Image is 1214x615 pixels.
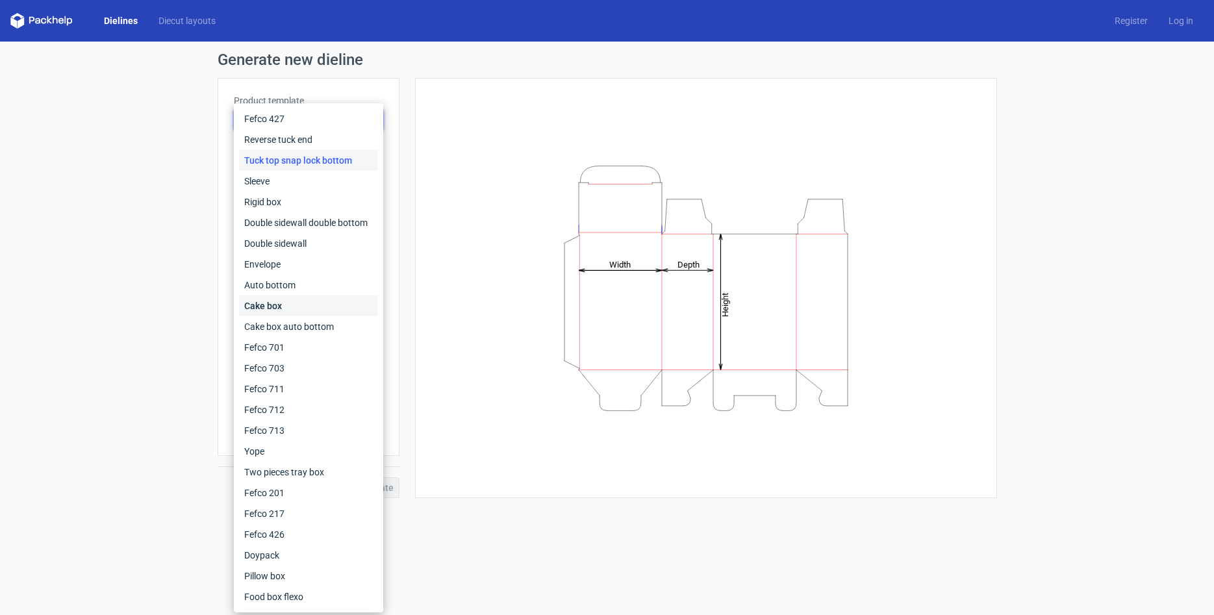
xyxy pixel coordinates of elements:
[239,503,378,524] div: Fefco 217
[1104,14,1158,27] a: Register
[239,129,378,150] div: Reverse tuck end
[720,292,730,316] tspan: Height
[239,483,378,503] div: Fefco 201
[239,171,378,192] div: Sleeve
[239,399,378,420] div: Fefco 712
[239,316,378,337] div: Cake box auto bottom
[239,150,378,171] div: Tuck top snap lock bottom
[94,14,148,27] a: Dielines
[239,545,378,566] div: Doypack
[239,337,378,358] div: Fefco 701
[239,524,378,545] div: Fefco 426
[239,420,378,441] div: Fefco 713
[677,259,700,269] tspan: Depth
[148,14,226,27] a: Diecut layouts
[609,259,630,269] tspan: Width
[239,566,378,586] div: Pillow box
[239,586,378,607] div: Food box flexo
[239,212,378,233] div: Double sidewall double bottom
[239,275,378,295] div: Auto bottom
[1158,14,1204,27] a: Log in
[239,358,378,379] div: Fefco 703
[239,192,378,212] div: Rigid box
[239,441,378,462] div: Yope
[239,254,378,275] div: Envelope
[239,295,378,316] div: Cake box
[239,233,378,254] div: Double sidewall
[239,379,378,399] div: Fefco 711
[218,52,997,68] h1: Generate new dieline
[239,108,378,129] div: Fefco 427
[239,462,378,483] div: Two pieces tray box
[234,94,383,107] label: Product template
